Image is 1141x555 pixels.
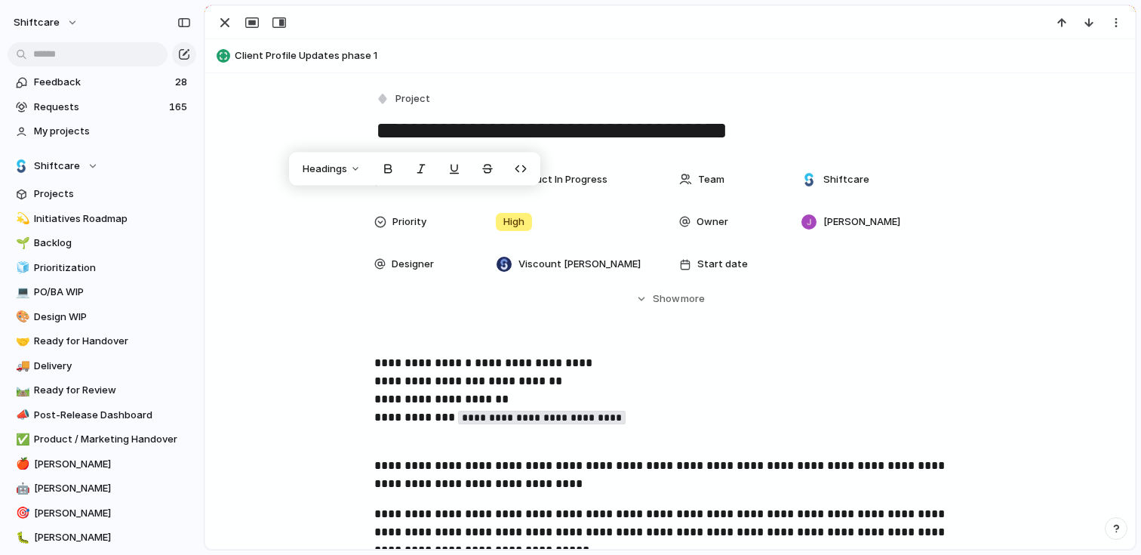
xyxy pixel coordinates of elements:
[8,120,196,143] a: My projects
[823,214,900,230] span: [PERSON_NAME]
[34,334,191,349] span: Ready for Handover
[14,310,29,325] button: 🎨
[34,211,191,227] span: Initiatives Roadmap
[303,162,347,177] span: Headings
[16,235,26,252] div: 🌱
[14,383,29,398] button: 🛤️
[16,259,26,276] div: 🧊
[16,284,26,301] div: 💻
[34,124,191,139] span: My projects
[8,477,196,500] a: 🤖[PERSON_NAME]
[16,431,26,449] div: ✅
[8,183,196,205] a: Projects
[16,357,26,375] div: 🚚
[653,291,680,307] span: Show
[392,257,434,272] span: Designer
[8,379,196,402] a: 🛤️Ready for Review
[395,91,430,106] span: Project
[8,257,196,279] a: 🧊Prioritization
[8,502,196,525] a: 🎯[PERSON_NAME]
[8,306,196,328] a: 🎨Design WIP
[34,457,191,472] span: [PERSON_NAME]
[34,100,165,115] span: Requests
[34,383,191,398] span: Ready for Review
[34,187,191,202] span: Projects
[14,432,29,447] button: ✅
[169,100,190,115] span: 165
[16,308,26,325] div: 🎨
[698,172,724,187] span: Team
[823,172,869,187] span: Shiftcare
[16,529,26,547] div: 🐛
[16,382,26,399] div: 🛤️
[16,455,26,473] div: 🍎
[8,232,196,254] a: 🌱Backlog
[8,96,196,119] a: Requests165
[34,481,191,496] span: [PERSON_NAME]
[14,359,29,374] button: 🚚
[16,406,26,424] div: 📣
[212,44,1128,68] button: Client Profile Updates phase 1
[8,71,196,94] a: Feedback28
[34,359,191,374] span: Delivery
[14,261,29,276] button: 🧊
[16,504,26,522] div: 🎯
[34,285,191,300] span: PO/BA WIP
[14,334,29,349] button: 🤝
[16,210,26,227] div: 💫
[16,333,26,350] div: 🤝
[14,408,29,423] button: 📣
[34,432,191,447] span: Product / Marketing Handover
[14,211,29,227] button: 💫
[14,285,29,300] button: 💻
[7,11,86,35] button: shiftcare
[175,75,190,90] span: 28
[8,526,196,549] a: 🐛[PERSON_NAME]
[294,157,370,181] button: Headings
[681,291,705,307] span: more
[14,530,29,545] button: 🐛
[34,310,191,325] span: Design WIP
[14,506,29,521] button: 🎯
[8,155,196,177] button: Shiftcare
[14,236,29,251] button: 🌱
[8,281,196,304] a: 💻PO/BA WIP
[14,457,29,472] button: 🍎
[8,428,196,451] a: ✅Product / Marketing Handover
[374,285,966,313] button: Showmore
[8,453,196,476] a: 🍎[PERSON_NAME]
[697,214,728,230] span: Owner
[14,15,60,30] span: shiftcare
[34,530,191,545] span: [PERSON_NAME]
[14,481,29,496] button: 🤖
[8,355,196,378] a: 🚚Delivery
[34,261,191,276] span: Prioritization
[373,88,435,110] button: Project
[8,330,196,353] a: 🤝Ready for Handover
[503,214,524,230] span: High
[392,214,426,230] span: Priority
[235,48,1128,63] span: Client Profile Updates phase 1
[514,172,607,187] span: Product In Progress
[34,408,191,423] span: Post-Release Dashboard
[697,257,748,272] span: Start date
[8,404,196,427] a: 📣Post-Release Dashboard
[16,480,26,498] div: 🤖
[8,208,196,230] a: 💫Initiatives Roadmap
[34,236,191,251] span: Backlog
[34,506,191,521] span: [PERSON_NAME]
